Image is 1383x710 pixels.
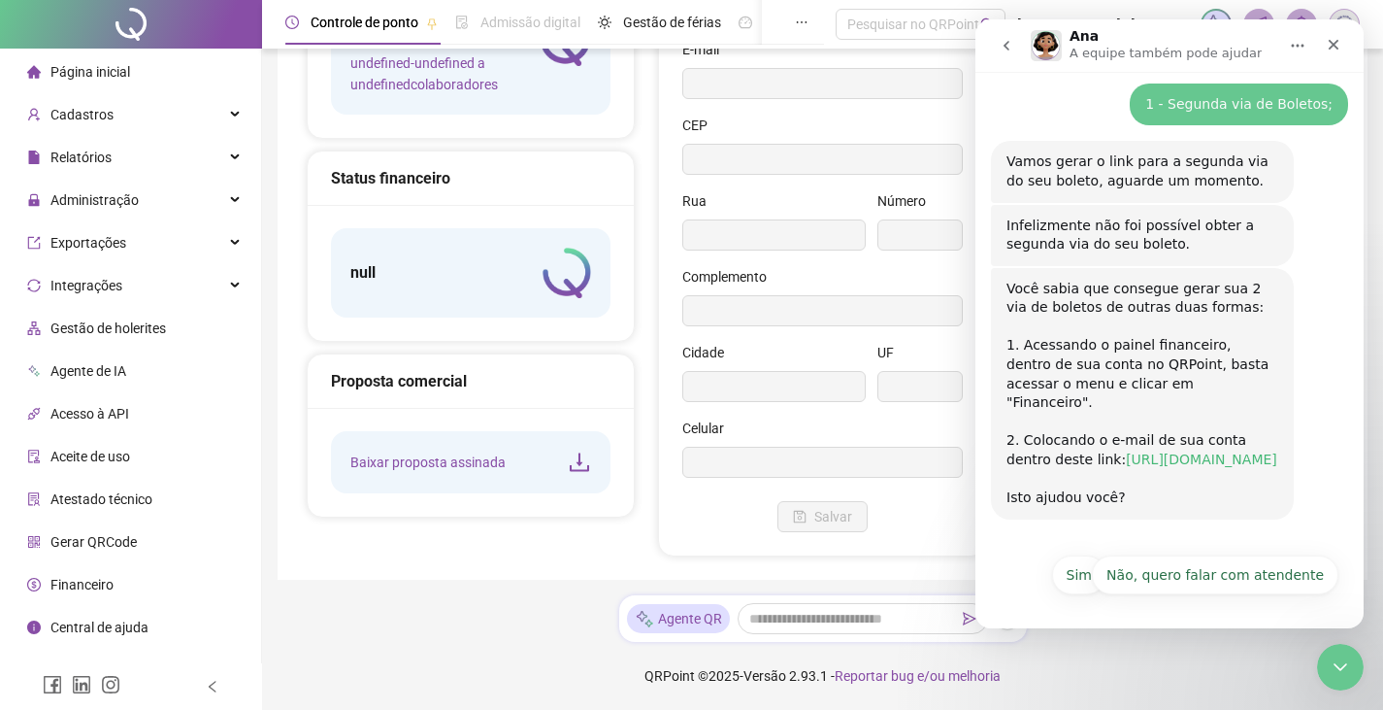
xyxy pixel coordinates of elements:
[350,452,506,473] span: Baixar proposta assinada
[682,190,719,212] label: Rua
[27,193,41,207] span: lock
[598,16,611,29] span: sun
[27,492,41,506] span: solution
[27,621,41,634] span: info-circle
[50,491,152,507] span: Atestado técnico
[682,342,737,363] label: Cidade
[72,675,91,694] span: linkedin
[285,16,299,29] span: clock-circle
[682,266,779,287] label: Complemento
[262,642,1383,710] footer: QRPoint © 2025 - 2.93.1 -
[1205,14,1227,35] img: sparkle-icon.fc2bf0ac1784a2077858766a79e2daf3.svg
[27,321,41,335] span: apartment
[777,501,868,532] button: Salvar
[980,17,995,32] span: search
[27,450,41,463] span: audit
[963,612,976,625] span: send
[682,418,737,439] label: Celular
[1017,14,1189,35] span: [PERSON_NAME] - [PERSON_NAME] Consultoria Contábil
[50,107,114,122] span: Cadastros
[27,65,41,79] span: home
[43,675,62,694] span: facebook
[480,15,580,30] span: Admissão digital
[50,449,130,464] span: Aceite de uso
[50,278,122,293] span: Integrações
[877,342,906,363] label: UF
[27,535,41,549] span: qrcode
[835,668,1001,684] span: Reportar bug e/ou melhoria
[206,680,219,693] span: left
[50,363,126,379] span: Agente de IA
[682,115,720,136] label: CEP
[635,609,654,629] img: sparkle-icon.fc2bf0ac1784a2077858766a79e2daf3.svg
[350,261,376,285] h5: null
[50,534,137,550] span: Gerar QRCode
[743,668,786,684] span: Versão
[27,151,41,164] span: file
[331,166,610,190] div: Status financeiro
[877,190,938,212] label: Número
[455,16,469,29] span: file-done
[50,192,139,208] span: Administração
[27,407,41,421] span: api
[627,604,730,633] div: Agente QR
[1293,16,1310,33] span: bell
[27,236,41,250] span: export
[50,64,130,80] span: Página inicial
[739,16,752,29] span: dashboard
[50,662,178,678] span: Clube QR - Beneficios
[50,577,114,592] span: Financeiro
[50,406,129,422] span: Acesso à API
[623,15,721,30] span: Gestão de férias
[50,150,112,165] span: Relatórios
[795,16,808,29] span: ellipsis
[1330,10,1359,39] img: 89864
[311,15,418,30] span: Controle de ponto
[568,451,591,474] span: download
[50,620,148,635] span: Central de ajuda
[682,39,732,60] label: E-mail
[101,675,120,694] span: instagram
[50,235,126,251] span: Exportações
[1317,644,1364,691] iframe: Intercom live chat
[975,19,1364,628] iframe: Intercom live chat
[27,108,41,121] span: user-add
[27,578,41,592] span: dollar
[331,369,610,393] div: Proposta comercial
[50,321,166,336] span: Gestão de holerites
[1250,16,1268,33] span: notification
[543,248,591,298] img: logo-atual-colorida-simples.ef1a4d5a9bda94f4ab63.png
[426,17,438,29] span: pushpin
[350,52,540,95] span: undefined - undefined a undefined colaboradores
[27,279,41,292] span: sync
